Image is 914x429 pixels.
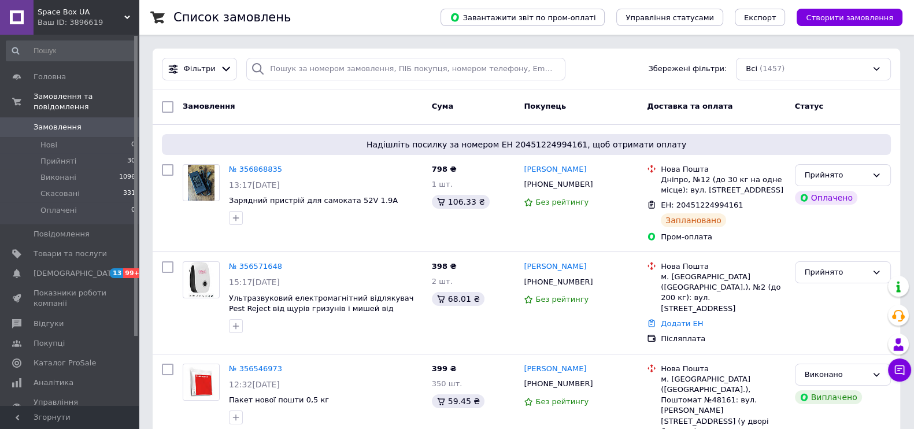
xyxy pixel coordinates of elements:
[34,378,73,388] span: Аналітика
[661,213,726,227] div: Заплановано
[521,275,595,290] div: [PHONE_NUMBER]
[183,364,219,400] img: Фото товару
[661,175,785,195] div: Дніпро, №12 (до 30 кг на одне місце): вул. [STREET_ADDRESS]
[229,364,282,373] a: № 356546973
[34,268,119,279] span: [DEMOGRAPHIC_DATA]
[123,188,135,199] span: 331
[183,102,235,110] span: Замовлення
[661,164,785,175] div: Нова Пошта
[746,64,757,75] span: Всі
[524,261,586,272] a: [PERSON_NAME]
[661,261,785,272] div: Нова Пошта
[166,139,886,150] span: Надішліть посилку за номером ЕН 20451224994161, щоб отримати оплату
[110,268,123,278] span: 13
[123,268,142,278] span: 99+
[6,40,136,61] input: Пошук
[661,272,785,314] div: м. [GEOGRAPHIC_DATA] ([GEOGRAPHIC_DATA].), №2 (до 200 кг): вул. [STREET_ADDRESS]
[432,180,453,188] span: 1 шт.
[795,191,857,205] div: Оплачено
[127,156,135,167] span: 30
[795,390,862,404] div: Виплачено
[450,12,595,23] span: Завантажити звіт по пром-оплаті
[806,13,893,22] span: Створити замовлення
[246,58,565,80] input: Пошук за номером замовлення, ПІБ покупця, номером телефону, Email, номером накладної
[40,156,76,167] span: Прийняті
[661,319,703,328] a: Додати ЕН
[34,229,90,239] span: Повідомлення
[183,364,220,401] a: Фото товару
[229,196,398,205] a: Зарядний пристрій для самоката 52V 1.9A
[648,64,727,75] span: Збережені фільтри:
[229,395,329,404] a: Пакет нової пошти 0,5 кг
[38,17,139,28] div: Ваш ID: 3896619
[229,380,280,389] span: 12:32[DATE]
[184,64,216,75] span: Фільтри
[432,394,484,408] div: 59.45 ₴
[432,262,457,271] span: 398 ₴
[432,379,462,388] span: 350 шт.
[119,172,135,183] span: 1096
[229,262,282,271] a: № 356571648
[521,177,595,192] div: [PHONE_NUMBER]
[183,164,220,201] a: Фото товару
[661,201,743,209] span: ЕН: 20451224994161
[131,205,135,216] span: 0
[432,165,457,173] span: 798 ₴
[188,165,215,201] img: Фото товару
[34,358,96,368] span: Каталог ProSale
[888,358,911,382] button: Чат з покупцем
[40,205,77,216] span: Оплачені
[524,364,586,375] a: [PERSON_NAME]
[524,164,586,175] a: [PERSON_NAME]
[432,102,453,110] span: Cума
[34,288,107,309] span: Показники роботи компанії
[34,122,82,132] span: Замовлення
[131,140,135,150] span: 0
[616,9,723,26] button: Управління статусами
[744,13,776,22] span: Експорт
[535,295,589,304] span: Без рейтингу
[34,338,65,349] span: Покупці
[795,102,824,110] span: Статус
[805,267,867,279] div: Прийнято
[34,91,139,112] span: Замовлення та повідомлення
[229,180,280,190] span: 13:17[DATE]
[34,72,66,82] span: Головна
[40,172,76,183] span: Виконані
[626,13,714,22] span: Управління статусами
[432,195,490,209] div: 106.33 ₴
[40,140,57,150] span: Нові
[735,9,786,26] button: Експорт
[805,169,867,182] div: Прийнято
[535,397,589,406] span: Без рейтингу
[432,277,453,286] span: 2 шт.
[188,262,214,298] img: Фото товару
[34,397,107,418] span: Управління сайтом
[432,364,457,373] span: 399 ₴
[34,319,64,329] span: Відгуки
[229,294,413,324] a: Ультразвуковий електромагнітний відлякувач Pest Reject від щурів гризунів і мишей від мережі Білий
[432,292,484,306] div: 68.01 ₴
[661,364,785,374] div: Нова Пошта
[229,165,282,173] a: № 356868835
[805,369,867,381] div: Виконано
[521,376,595,391] div: [PHONE_NUMBER]
[34,249,107,259] span: Товари та послуги
[524,102,566,110] span: Покупець
[441,9,605,26] button: Завантажити звіт по пром-оплаті
[785,13,902,21] a: Створити замовлення
[173,10,291,24] h1: Список замовлень
[760,64,785,73] span: (1457)
[647,102,732,110] span: Доставка та оплата
[661,232,785,242] div: Пром-оплата
[183,261,220,298] a: Фото товару
[40,188,80,199] span: Скасовані
[535,198,589,206] span: Без рейтингу
[38,7,124,17] span: Space Box UA
[229,278,280,287] span: 15:17[DATE]
[661,334,785,344] div: Післяплата
[797,9,902,26] button: Створити замовлення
